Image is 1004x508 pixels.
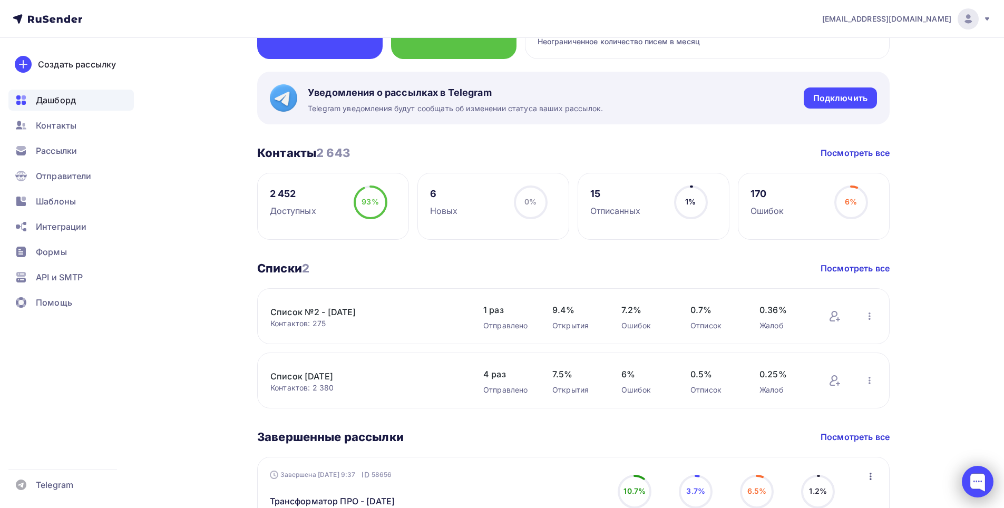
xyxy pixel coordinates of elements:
[257,429,404,444] h3: Завершенные рассылки
[759,385,807,395] div: Жалоб
[822,14,951,24] span: [EMAIL_ADDRESS][DOMAIN_NAME]
[430,204,458,217] div: Новых
[372,470,392,480] span: 58656
[552,368,600,380] span: 7.5%
[621,368,669,380] span: 6%
[270,204,316,217] div: Доступных
[38,58,116,71] div: Создать рассылку
[483,304,531,316] span: 1 раз
[8,191,134,212] a: Шаблоны
[257,261,309,276] h3: Списки
[750,188,784,200] div: 170
[821,262,890,275] a: Посмотреть все
[36,271,83,284] span: API и SMTP
[759,304,807,316] span: 0.36%
[8,165,134,187] a: Отправители
[621,385,669,395] div: Ошибок
[316,146,350,160] span: 2 643
[270,470,392,480] div: Завершена [DATE] 9:37
[36,246,67,258] span: Формы
[690,320,738,331] div: Отписок
[270,370,450,383] a: Список [DATE]
[621,320,669,331] div: Ошибок
[552,385,600,395] div: Открытия
[685,197,696,206] span: 1%
[36,94,76,106] span: Дашборд
[552,320,600,331] div: Открытия
[822,8,991,30] a: [EMAIL_ADDRESS][DOMAIN_NAME]
[36,170,92,182] span: Отправители
[621,304,669,316] span: 7.2%
[690,304,738,316] span: 0.7%
[308,103,603,114] span: Telegram уведомления будут сообщать об изменении статуса ваших рассылок.
[813,92,867,104] div: Подключить
[759,368,807,380] span: 0.25%
[257,145,350,160] h3: Контакты
[483,368,531,380] span: 4 раз
[270,318,462,329] div: Контактов: 275
[483,385,531,395] div: Отправлено
[8,115,134,136] a: Контакты
[36,296,72,309] span: Помощь
[270,306,450,318] a: Список №2 - [DATE]
[8,241,134,262] a: Формы
[809,486,827,495] span: 1.2%
[362,470,369,480] span: ID
[483,320,531,331] div: Отправлено
[821,431,890,443] a: Посмотреть все
[623,486,646,495] span: 10.7%
[747,486,767,495] span: 6.5%
[524,197,537,206] span: 0%
[36,478,73,491] span: Telegram
[270,495,395,507] a: Трансформатор ПРО - [DATE]
[362,197,378,206] span: 93%
[552,304,600,316] span: 9.4%
[36,220,86,233] span: Интеграции
[686,486,705,495] span: 3.7%
[750,204,784,217] div: Ошибок
[308,86,603,99] span: Уведомления о рассылках в Telegram
[8,140,134,161] a: Рассылки
[821,146,890,159] a: Посмотреть все
[759,320,807,331] div: Жалоб
[430,188,458,200] div: 6
[845,197,857,206] span: 6%
[36,195,76,208] span: Шаблоны
[36,144,77,157] span: Рассылки
[690,368,738,380] span: 0.5%
[590,188,640,200] div: 15
[270,383,462,393] div: Контактов: 2 380
[590,204,640,217] div: Отписанных
[8,90,134,111] a: Дашборд
[690,385,738,395] div: Отписок
[270,188,316,200] div: 2 452
[302,261,309,275] span: 2
[36,119,76,132] span: Контакты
